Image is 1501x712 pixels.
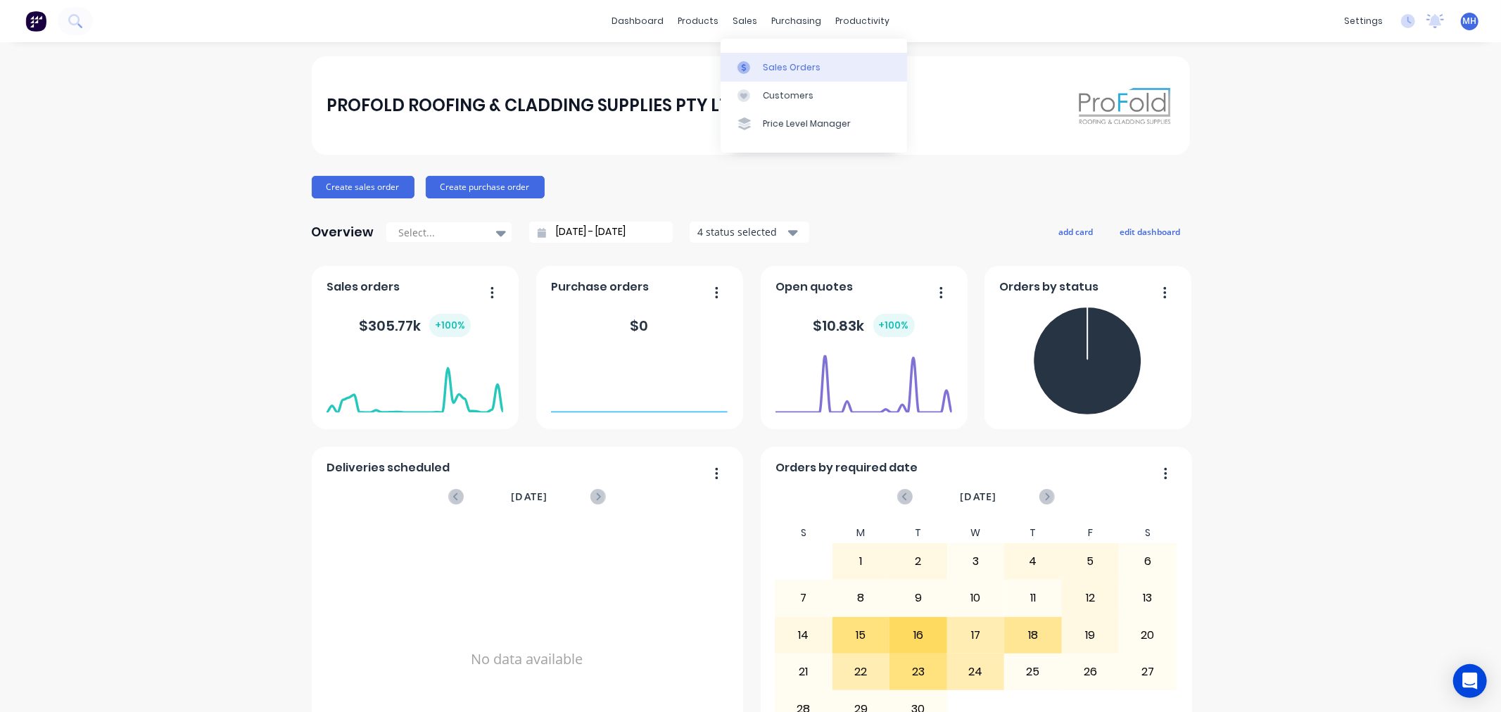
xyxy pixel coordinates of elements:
div: 26 [1063,654,1119,689]
div: 5 [1063,544,1119,579]
span: Orders by required date [775,459,918,476]
div: purchasing [764,11,828,32]
div: 21 [775,654,832,689]
div: sales [726,11,764,32]
div: Sales Orders [763,61,821,74]
div: W [947,523,1005,543]
div: 17 [948,618,1004,653]
div: 10 [948,580,1004,616]
div: 15 [833,618,889,653]
div: Customers [763,89,813,102]
div: $ 305.77k [359,314,471,337]
button: edit dashboard [1111,222,1190,241]
div: 18 [1005,618,1061,653]
div: 22 [833,654,889,689]
div: 8 [833,580,889,616]
div: 4 [1005,544,1061,579]
div: products [671,11,726,32]
div: Price Level Manager [763,117,851,130]
div: 3 [948,544,1004,579]
div: 23 [890,654,946,689]
button: add card [1050,222,1103,241]
div: T [889,523,947,543]
div: + 100 % [429,314,471,337]
a: Customers [721,82,907,110]
span: Open quotes [775,279,853,295]
a: Sales Orders [721,53,907,81]
div: PROFOLD ROOFING & CLADDING SUPPLIES PTY LTD [327,91,742,120]
div: F [1062,523,1120,543]
div: 24 [948,654,1004,689]
button: 4 status selected [690,222,809,243]
div: 12 [1063,580,1119,616]
div: Open Intercom Messenger [1453,664,1487,698]
a: dashboard [604,11,671,32]
div: S [775,523,832,543]
img: Factory [25,11,46,32]
img: PROFOLD ROOFING & CLADDING SUPPLIES PTY LTD [1076,82,1174,130]
div: 2 [890,544,946,579]
div: 4 status selected [697,224,786,239]
a: Price Level Manager [721,110,907,138]
div: $ 0 [631,315,649,336]
div: 16 [890,618,946,653]
div: settings [1337,11,1390,32]
div: 1 [833,544,889,579]
span: MH [1463,15,1477,27]
span: Sales orders [327,279,400,295]
div: 27 [1120,654,1176,689]
div: 6 [1120,544,1176,579]
div: 14 [775,618,832,653]
span: [DATE] [511,489,547,504]
button: Create sales order [312,176,414,198]
div: 11 [1005,580,1061,616]
span: [DATE] [960,489,996,504]
button: Create purchase order [426,176,545,198]
div: 13 [1120,580,1176,616]
div: productivity [828,11,897,32]
div: Overview [312,218,374,246]
span: Purchase orders [551,279,649,295]
span: Orders by status [999,279,1098,295]
div: M [832,523,890,543]
div: + 100 % [873,314,915,337]
div: T [1004,523,1062,543]
div: 20 [1120,618,1176,653]
div: 9 [890,580,946,616]
div: S [1119,523,1177,543]
div: 25 [1005,654,1061,689]
div: $ 10.83k [813,314,915,337]
div: 19 [1063,618,1119,653]
div: 7 [775,580,832,616]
